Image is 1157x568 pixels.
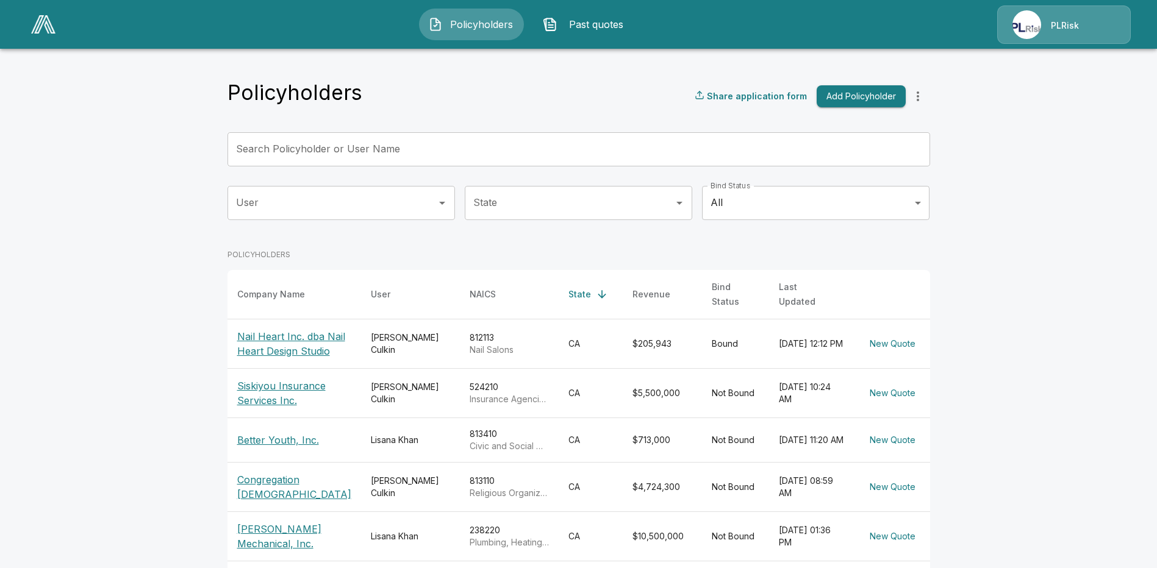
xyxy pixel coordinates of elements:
[470,381,549,405] div: 524210
[671,194,688,211] button: Open
[997,5,1131,44] a: Agency IconPLRisk
[237,433,351,447] p: Better Youth, Inc.
[559,319,623,368] td: CA
[769,319,855,368] td: [DATE] 12:12 PM
[623,417,702,462] td: $713,000
[559,511,623,561] td: CA
[812,85,906,108] a: Add Policyholder
[707,90,807,102] p: Share application form
[428,17,443,32] img: Policyholders Icon
[623,511,702,561] td: $10,500,000
[559,462,623,511] td: CA
[470,536,549,548] p: Plumbing, Heating, and Air-Conditioning Contractors
[623,319,702,368] td: $205,943
[702,270,769,319] th: Bind Status
[227,249,930,260] p: POLICYHOLDERS
[237,378,351,408] p: Siskiyou Insurance Services Inc.
[711,180,750,191] label: Bind Status
[702,368,769,417] td: Not Bound
[470,287,496,302] div: NAICS
[534,9,639,40] button: Past quotes IconPast quotes
[434,194,451,211] button: Open
[865,429,920,452] button: New Quote
[371,434,450,446] div: Lisana Khan
[865,382,920,405] button: New Quote
[237,287,305,302] div: Company Name
[1051,20,1079,32] p: PLRisk
[702,319,769,368] td: Bound
[371,287,390,302] div: User
[702,462,769,511] td: Not Bound
[865,525,920,548] button: New Quote
[237,472,351,502] p: Congregation [DEMOGRAPHIC_DATA]
[769,368,855,417] td: [DATE] 10:24 AM
[865,333,920,355] button: New Quote
[623,368,702,417] td: $5,500,000
[769,462,855,511] td: [DATE] 08:59 AM
[562,17,629,32] span: Past quotes
[470,332,549,356] div: 812113
[227,80,362,105] h4: Policyholders
[559,368,623,417] td: CA
[470,440,549,452] p: Civic and Social Organizations
[568,287,591,302] div: State
[237,522,351,551] p: [PERSON_NAME] Mechanical, Inc.
[769,511,855,561] td: [DATE] 01:36 PM
[543,17,557,32] img: Past quotes Icon
[865,476,920,499] button: New Quote
[470,393,549,405] p: Insurance Agencies and Brokerages
[702,511,769,561] td: Not Bound
[817,85,906,108] button: Add Policyholder
[559,417,623,462] td: CA
[371,381,450,405] div: [PERSON_NAME] Culkin
[448,17,515,32] span: Policyholders
[632,287,670,302] div: Revenue
[470,428,549,452] div: 813410
[419,9,524,40] button: Policyholders IconPolicyholders
[470,475,549,499] div: 813110
[769,417,855,462] td: [DATE] 11:20 AM
[1012,10,1041,39] img: Agency Icon
[371,475,450,499] div: [PERSON_NAME] Culkin
[371,332,450,356] div: [PERSON_NAME] Culkin
[237,329,351,358] p: Nail Heart Inc. dba Nail Heart Design Studio
[906,84,930,108] button: more
[779,280,823,309] div: Last Updated
[470,487,549,499] p: Religious Organizations
[470,524,549,548] div: 238220
[702,186,930,220] div: All
[623,462,702,511] td: $4,724,300
[470,344,549,356] p: Nail Salons
[31,15,56,34] img: AA Logo
[702,417,769,462] td: Not Bound
[371,530,450,542] div: Lisana Khan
